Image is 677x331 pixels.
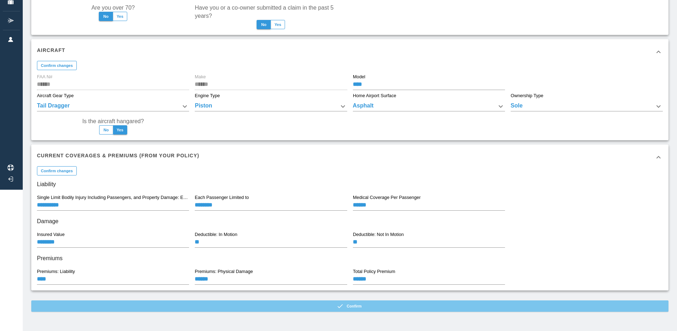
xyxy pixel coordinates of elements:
label: Insured Value [37,231,65,238]
label: Single Limit Bodily Injury Including Passengers, and Property Damage: Each Occurrence [37,194,189,201]
label: Total Policy Premium [353,268,395,275]
label: Aircraft Gear Type [37,93,74,99]
button: Yes [270,20,285,29]
label: Are you over 70? [91,4,135,12]
label: Premiums: Liability [37,268,75,275]
label: Ownership Type [511,93,543,99]
label: FAA N# [37,74,52,80]
h6: Aircraft [37,46,65,54]
label: Engine Type [195,93,220,99]
div: Asphalt [353,101,505,111]
h6: Damage [37,216,663,226]
label: Model [353,74,365,80]
label: Medical Coverage Per Passenger [353,194,421,201]
div: Tail Dragger [37,101,189,111]
h6: Liability [37,179,663,189]
button: No [99,125,113,135]
button: No [257,20,271,29]
label: Deductible: In Motion [195,231,237,238]
label: Is the aircraft hangared? [82,117,144,125]
label: Each Passenger Limited to [195,194,249,201]
button: Confirm changes [37,61,77,70]
label: Home Airport Surface [353,93,396,99]
label: Make [195,74,206,80]
h6: Premiums [37,253,663,263]
button: Yes [113,125,127,135]
button: Yes [113,12,127,21]
div: Sole [511,101,663,111]
button: No [99,12,113,21]
label: Premiums: Physical Damage [195,268,253,275]
div: Current Coverages & Premiums (from your policy) [31,145,668,170]
div: Aircraft [31,39,668,65]
h6: Current Coverages & Premiums (from your policy) [37,152,199,159]
button: Confirm changes [37,166,77,175]
button: Confirm [31,300,668,312]
label: Deductible: Not In Motion [353,231,404,238]
label: Have you or a co-owner submitted a claim in the past 5 years? [195,4,347,20]
div: Piston [195,101,347,111]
